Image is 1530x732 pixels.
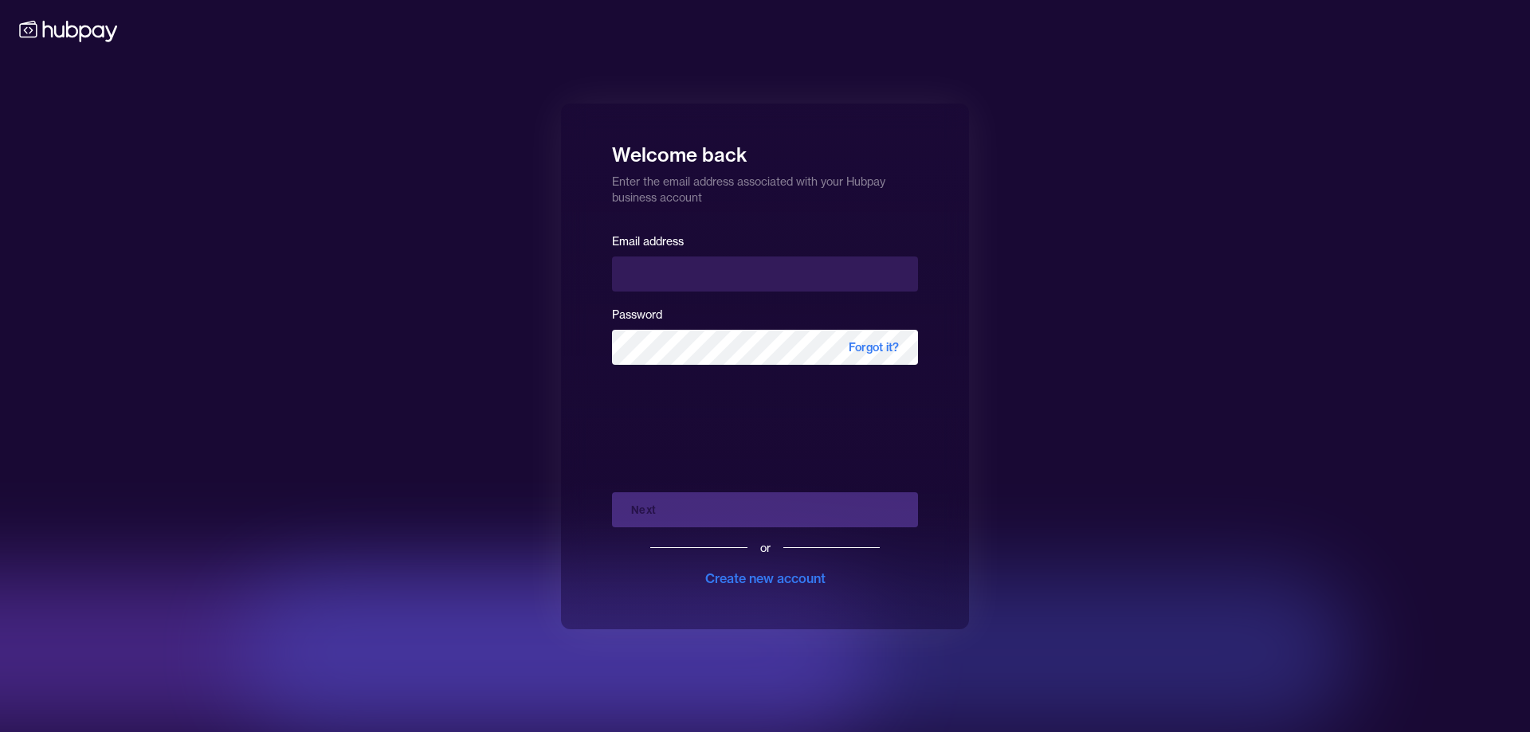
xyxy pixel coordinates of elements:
[612,234,684,249] label: Email address
[612,307,662,322] label: Password
[612,167,918,206] p: Enter the email address associated with your Hubpay business account
[760,540,771,556] div: or
[705,569,826,588] div: Create new account
[612,132,918,167] h1: Welcome back
[830,330,918,365] span: Forgot it?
